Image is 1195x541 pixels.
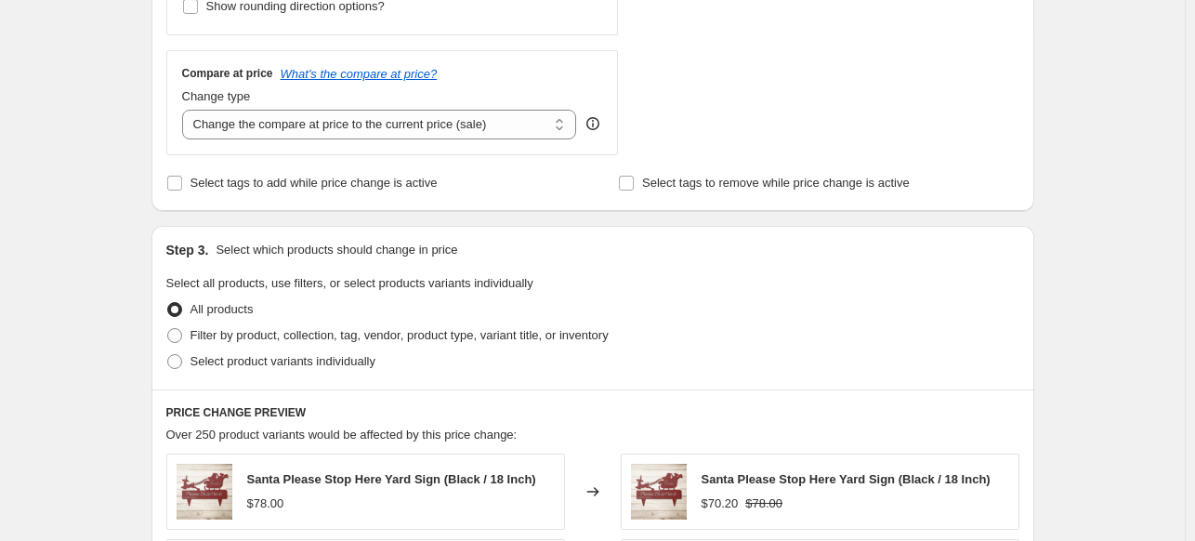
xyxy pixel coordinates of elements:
[702,472,991,486] span: Santa Please Stop Here Yard Sign (Black / 18 Inch)
[216,241,457,259] p: Select which products should change in price
[166,241,209,259] h2: Step 3.
[642,176,910,190] span: Select tags to remove while price change is active
[182,66,273,81] h3: Compare at price
[190,354,375,368] span: Select product variants individually
[177,464,232,520] img: Santa_Sleigh_Please_Stop_Here_Metal_Ou_Red_Simple_Wood_BKGD_Mockup_png_80x.jpg
[702,496,739,510] span: $70.20
[182,89,251,103] span: Change type
[166,405,1019,420] h6: PRICE CHANGE PREVIEW
[166,276,533,290] span: Select all products, use filters, or select products variants individually
[631,464,687,520] img: Santa_Sleigh_Please_Stop_Here_Metal_Ou_Red_Simple_Wood_BKGD_Mockup_png_80x.jpg
[190,302,254,316] span: All products
[247,496,284,510] span: $78.00
[247,472,536,486] span: Santa Please Stop Here Yard Sign (Black / 18 Inch)
[745,496,782,510] span: $78.00
[190,176,438,190] span: Select tags to add while price change is active
[190,328,609,342] span: Filter by product, collection, tag, vendor, product type, variant title, or inventory
[166,428,518,442] span: Over 250 product variants would be affected by this price change:
[281,67,438,81] button: What's the compare at price?
[584,114,602,133] div: help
